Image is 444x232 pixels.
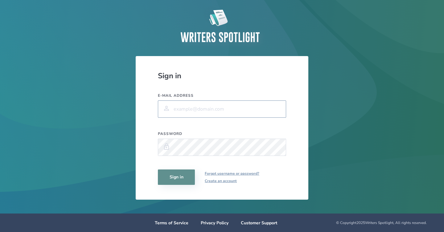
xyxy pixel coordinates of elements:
div: © Copyright 2025 Writers Spotlight, All rights reserved. [286,220,427,225]
button: Sign in [158,169,195,185]
a: Privacy Policy [201,220,228,226]
a: Create an account [205,177,259,185]
label: Password [158,131,286,136]
a: Forgot username or password? [205,170,259,177]
label: E-mail address [158,93,286,98]
input: example@domain.com [158,100,286,118]
a: Terms of Service [155,220,188,226]
div: Sign in [158,71,286,81]
a: Customer Support [241,220,277,226]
